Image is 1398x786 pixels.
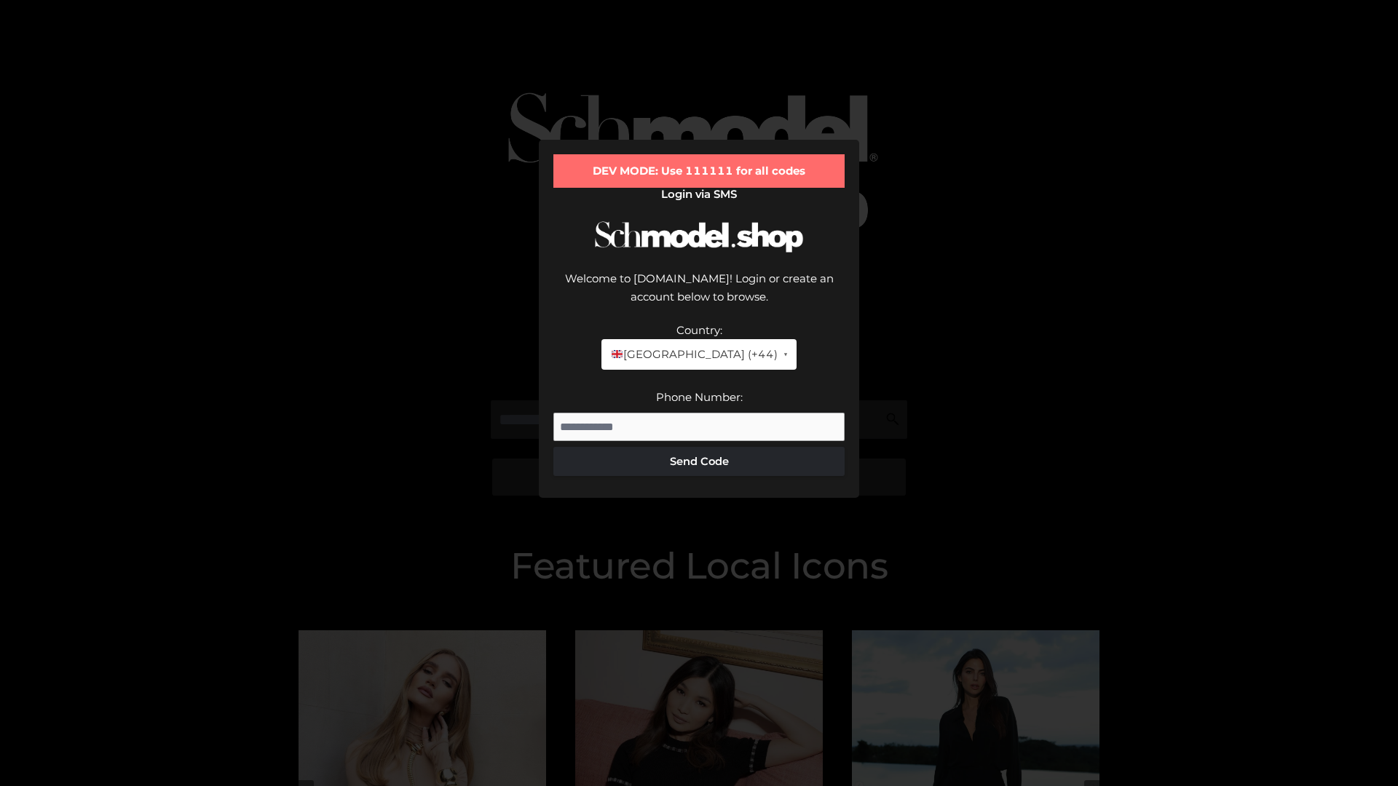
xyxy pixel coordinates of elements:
div: Welcome to [DOMAIN_NAME]! Login or create an account below to browse. [553,269,845,321]
img: 🇬🇧 [612,349,623,360]
div: DEV MODE: Use 111111 for all codes [553,154,845,188]
label: Country: [676,323,722,337]
label: Phone Number: [656,390,743,404]
h2: Login via SMS [553,188,845,201]
img: Schmodel Logo [590,208,808,266]
span: [GEOGRAPHIC_DATA] (+44) [610,345,777,364]
button: Send Code [553,447,845,476]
